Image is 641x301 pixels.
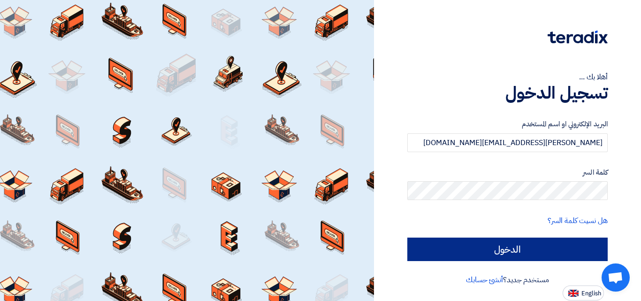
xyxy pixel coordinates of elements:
input: أدخل بريد العمل الإلكتروني او اسم المستخدم الخاص بك ... [407,133,608,152]
input: الدخول [407,238,608,261]
label: كلمة السر [407,167,608,178]
a: أنشئ حسابك [466,274,503,286]
div: أهلا بك ... [407,71,608,83]
img: Teradix logo [548,31,608,44]
img: en-US.png [568,290,579,297]
button: English [563,286,604,301]
div: مستخدم جديد؟ [407,274,608,286]
label: البريد الإلكتروني او اسم المستخدم [407,119,608,130]
a: هل نسيت كلمة السر؟ [548,215,608,226]
a: Open chat [602,263,630,292]
span: English [581,290,601,297]
h1: تسجيل الدخول [407,83,608,103]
